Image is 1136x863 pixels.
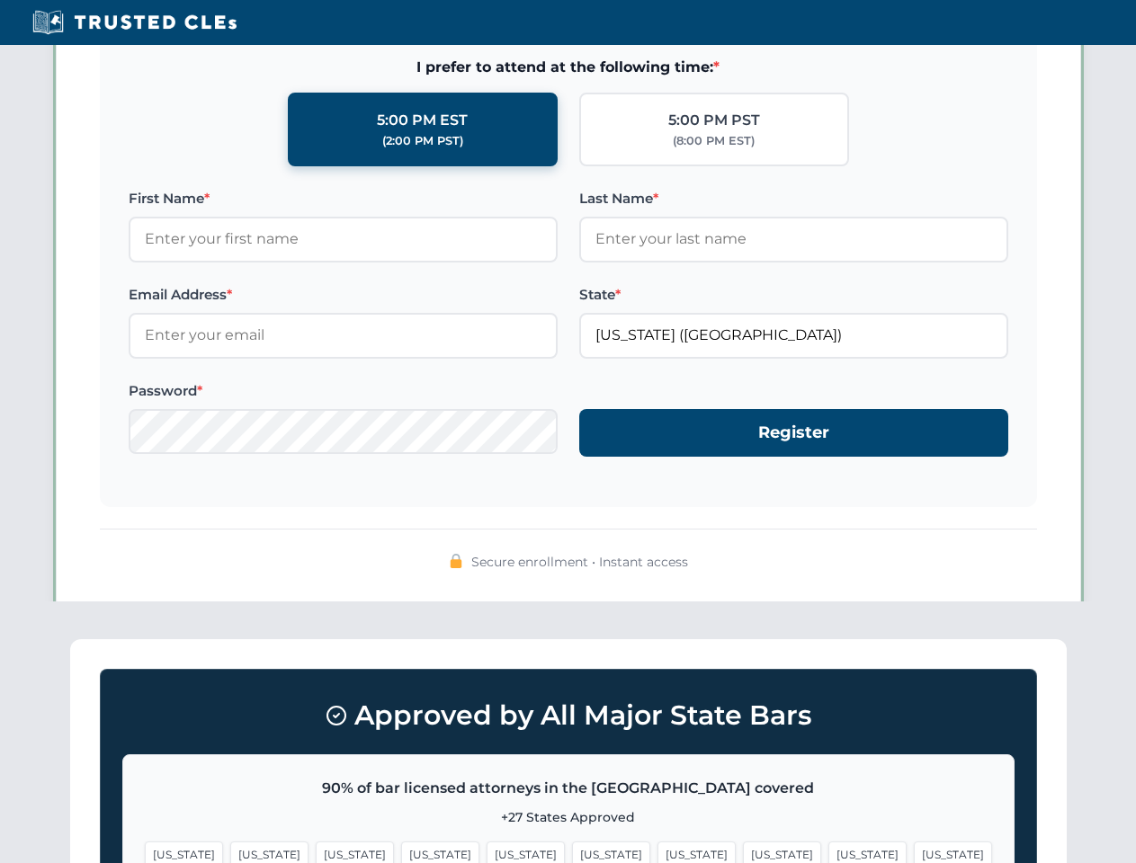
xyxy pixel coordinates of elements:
[129,313,558,358] input: Enter your email
[579,284,1008,306] label: State
[668,109,760,132] div: 5:00 PM PST
[129,284,558,306] label: Email Address
[145,807,992,827] p: +27 States Approved
[579,313,1008,358] input: Florida (FL)
[129,56,1008,79] span: I prefer to attend at the following time:
[122,691,1015,740] h3: Approved by All Major State Bars
[27,9,242,36] img: Trusted CLEs
[129,188,558,209] label: First Name
[471,552,688,572] span: Secure enrollment • Instant access
[377,109,468,132] div: 5:00 PM EST
[579,217,1008,262] input: Enter your last name
[673,132,755,150] div: (8:00 PM EST)
[145,777,992,800] p: 90% of bar licensed attorneys in the [GEOGRAPHIC_DATA] covered
[129,217,558,262] input: Enter your first name
[579,409,1008,457] button: Register
[449,554,463,568] img: 🔒
[579,188,1008,209] label: Last Name
[382,132,463,150] div: (2:00 PM PST)
[129,380,558,402] label: Password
